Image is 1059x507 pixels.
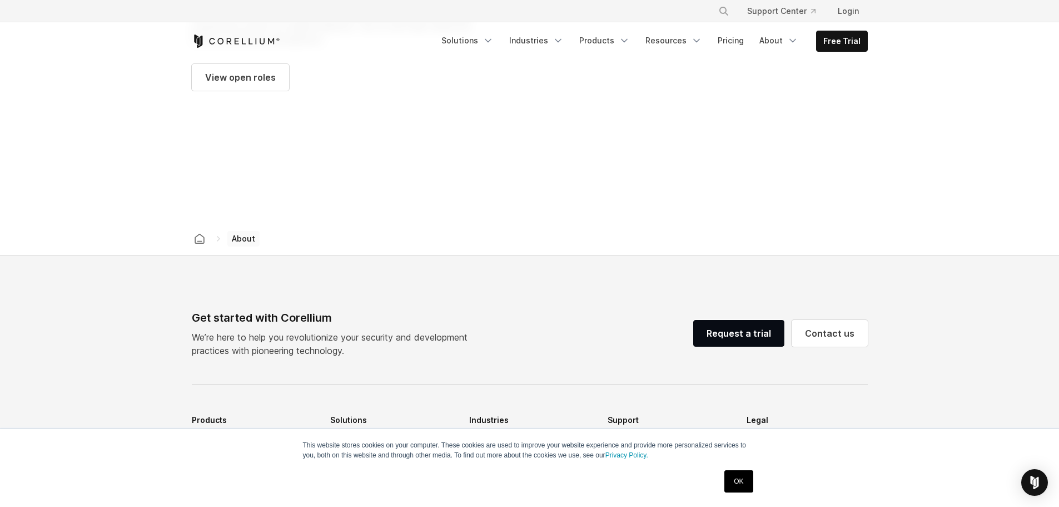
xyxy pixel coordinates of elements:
[705,1,868,21] div: Navigation Menu
[829,1,868,21] a: Login
[714,1,734,21] button: Search
[192,35,280,48] a: Corellium Home
[303,440,757,460] p: This website stores cookies on your computer. These cookies are used to improve your website expe...
[192,64,289,91] a: View open roles
[192,309,476,326] div: Get started with Corellium
[1021,469,1048,496] div: Open Intercom Messenger
[792,320,868,347] a: Contact us
[192,331,476,357] p: We’re here to help you revolutionize your security and development practices with pioneering tech...
[435,31,500,51] a: Solutions
[605,451,648,459] a: Privacy Policy.
[639,31,709,51] a: Resources
[693,320,784,347] a: Request a trial
[227,231,260,247] span: About
[435,31,868,52] div: Navigation Menu
[817,31,867,51] a: Free Trial
[738,1,824,21] a: Support Center
[205,71,276,84] span: View open roles
[753,31,805,51] a: About
[711,31,750,51] a: Pricing
[724,470,753,493] a: OK
[503,31,570,51] a: Industries
[573,31,637,51] a: Products
[190,231,210,247] a: Corellium home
